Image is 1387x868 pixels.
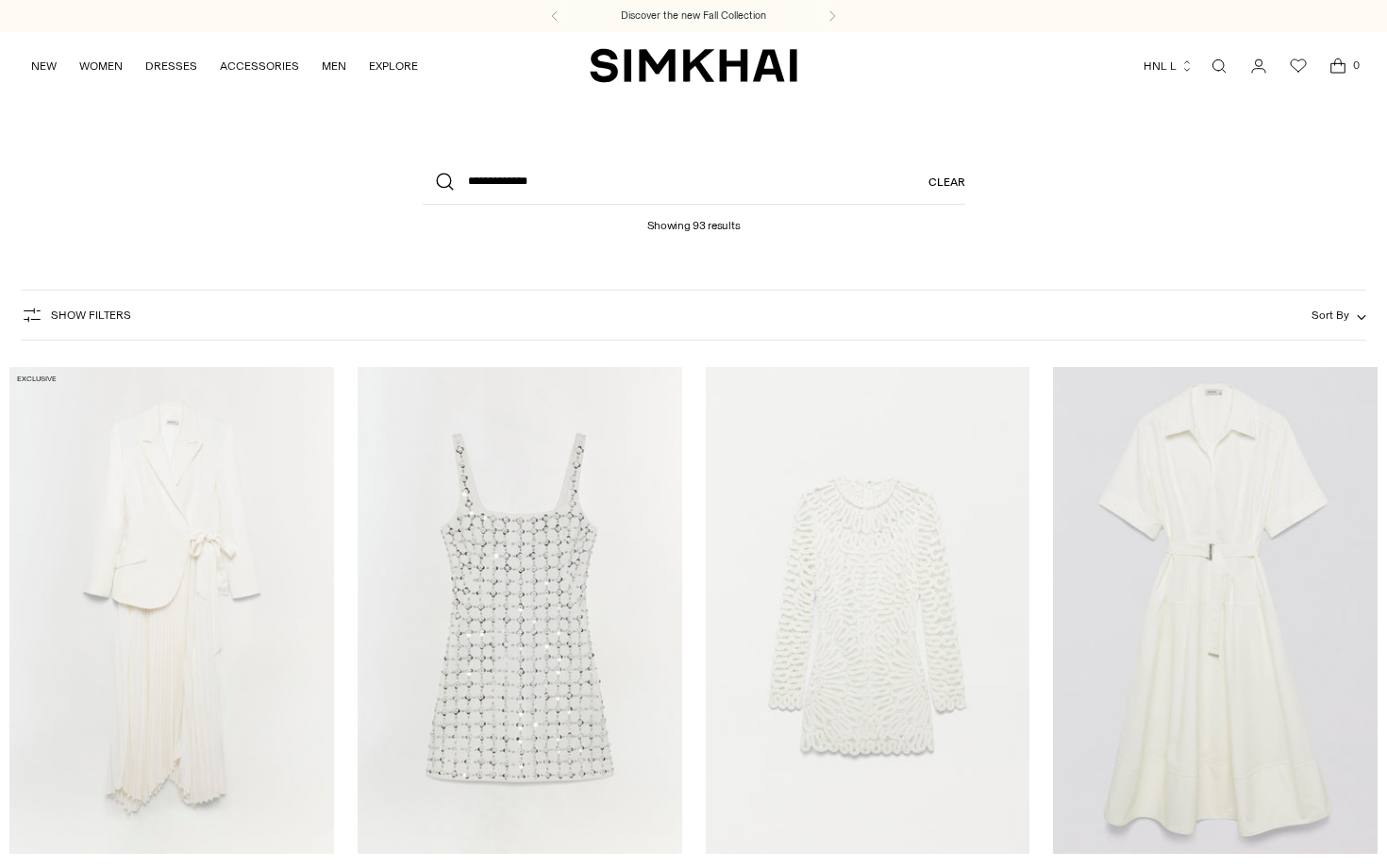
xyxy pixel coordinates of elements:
a: Open search modal [1200,47,1238,85]
span: 0 [1347,57,1364,74]
span: Show Filters [51,309,131,322]
a: Open cart modal [1319,47,1357,85]
a: DRESSES [145,45,197,87]
a: Discover the new Fall Collection [621,8,766,24]
a: Wishlist [1279,47,1317,85]
h1: Showing 93 results [647,205,741,232]
a: NEW [31,45,57,87]
a: MEN [322,45,346,87]
a: SIMKHAI [590,47,797,84]
button: HNL L [1144,45,1194,87]
a: ACCESSORIES [220,45,299,87]
button: Show Filters [21,300,131,330]
span: Sort By [1312,309,1349,322]
a: Clear [928,159,965,205]
a: EXPLORE [369,45,418,87]
button: Search [423,159,468,205]
a: WOMEN [79,45,123,87]
a: Go to the account page [1240,47,1278,85]
button: Sort By [1312,305,1366,325]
